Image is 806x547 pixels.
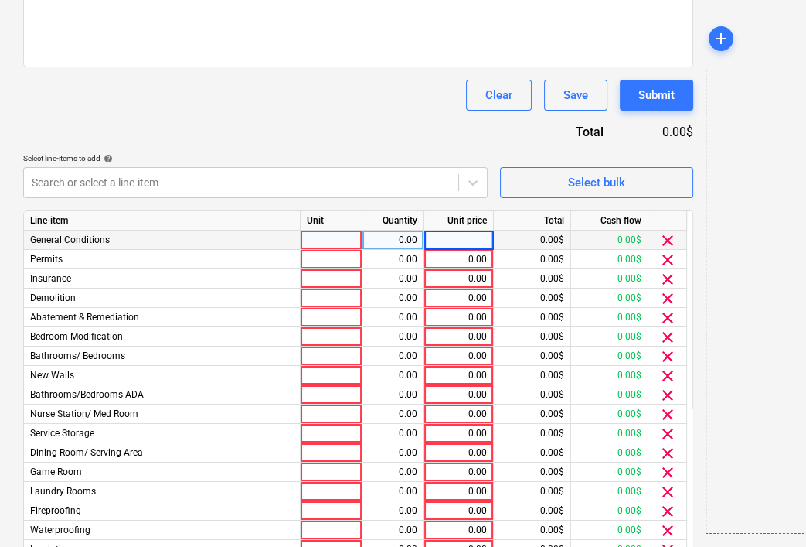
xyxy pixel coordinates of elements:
[369,463,417,482] div: 0.00
[571,231,648,250] div: 0.00$
[658,386,677,405] span: clear
[30,254,63,265] span: Permits
[571,443,648,463] div: 0.00$
[658,270,677,289] span: clear
[430,308,487,327] div: 0.00
[658,347,677,366] span: clear
[500,167,693,198] button: Select bulk
[658,251,677,269] span: clear
[494,308,571,327] div: 0.00$
[658,289,677,308] span: clear
[658,328,677,347] span: clear
[494,250,571,269] div: 0.00$
[100,154,113,163] span: help
[369,327,417,347] div: 0.00
[430,482,487,501] div: 0.00
[494,463,571,482] div: 0.00$
[430,443,487,463] div: 0.00
[466,80,532,111] button: Clear
[369,347,417,366] div: 0.00
[494,385,571,405] div: 0.00$
[369,501,417,521] div: 0.00
[424,211,494,231] div: Unit price
[494,289,571,308] div: 0.00$
[563,85,588,105] div: Save
[571,327,648,347] div: 0.00$
[430,501,487,521] div: 0.00
[24,211,301,231] div: Line-item
[30,370,74,381] span: New Walls
[494,405,571,424] div: 0.00$
[30,505,81,516] span: Fireproofing
[571,308,648,327] div: 0.00$
[494,366,571,385] div: 0.00$
[369,424,417,443] div: 0.00
[628,123,693,141] div: 0.00$
[30,486,96,497] span: Laundry Rooms
[494,231,571,250] div: 0.00$
[658,444,677,463] span: clear
[658,483,677,501] span: clear
[571,424,648,443] div: 0.00$
[30,389,144,400] span: Bathrooms/Bedrooms ADA
[494,347,571,366] div: 0.00$
[430,269,487,289] div: 0.00
[430,463,487,482] div: 0.00
[571,482,648,501] div: 0.00$
[430,289,487,308] div: 0.00
[369,308,417,327] div: 0.00
[30,292,76,303] span: Demolition
[658,405,677,424] span: clear
[369,289,417,308] div: 0.00
[571,405,648,424] div: 0.00$
[571,521,648,540] div: 0.00$
[301,211,362,231] div: Unit
[571,269,648,289] div: 0.00$
[369,405,417,424] div: 0.00
[30,525,90,535] span: Waterproofing
[494,443,571,463] div: 0.00$
[494,521,571,540] div: 0.00$
[430,347,487,366] div: 0.00
[658,231,677,250] span: clear
[658,367,677,385] span: clear
[571,211,648,231] div: Cash flow
[658,521,677,540] span: clear
[430,366,487,385] div: 0.00
[658,502,677,521] span: clear
[571,463,648,482] div: 0.00$
[30,467,82,477] span: Game Room
[568,173,625,193] div: Select bulk
[362,211,424,231] div: Quantity
[430,424,487,443] div: 0.00
[544,80,607,111] button: Save
[369,250,417,269] div: 0.00
[729,473,806,547] iframe: Chat Widget
[30,312,139,323] span: Abatement & Remediation
[23,153,488,163] div: Select line-items to add
[30,331,123,342] span: Bedroom Modification
[369,231,417,250] div: 0.00
[430,327,487,347] div: 0.00
[571,366,648,385] div: 0.00$
[369,269,417,289] div: 0.00
[30,409,138,419] span: Nurse Station/ Med Room
[369,482,417,501] div: 0.00
[492,123,628,141] div: Total
[571,289,648,308] div: 0.00$
[494,424,571,443] div: 0.00$
[494,211,571,231] div: Total
[712,29,730,48] span: add
[571,501,648,521] div: 0.00$
[30,447,143,458] span: Dining Room/ Serving Area
[638,85,675,105] div: Submit
[430,521,487,540] div: 0.00
[658,463,677,482] span: clear
[494,501,571,521] div: 0.00$
[571,347,648,366] div: 0.00$
[30,234,110,245] span: General Conditions
[369,366,417,385] div: 0.00
[658,309,677,327] span: clear
[369,443,417,463] div: 0.00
